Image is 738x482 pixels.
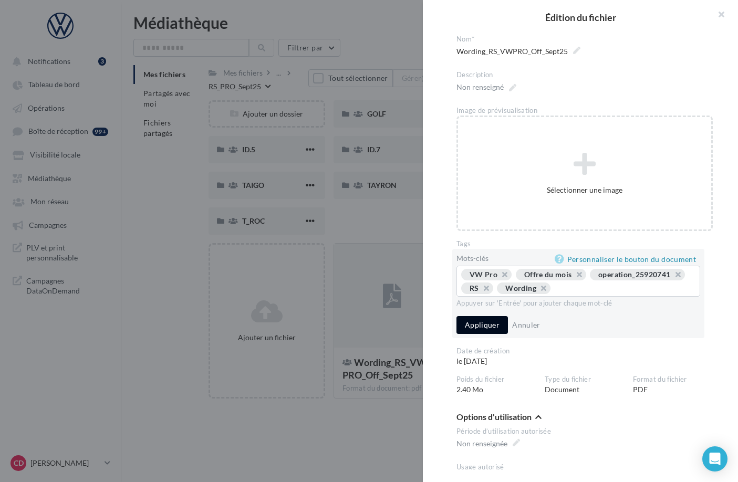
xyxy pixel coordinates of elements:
[470,284,479,292] div: RS
[456,106,713,116] div: Image de prévisualisation
[456,80,516,95] span: Non renseigné
[456,436,520,451] span: Non renseignée
[470,270,497,279] div: VW Pro
[456,412,542,424] button: Options d'utilisation
[456,463,713,472] div: Usage autorisé
[505,284,536,292] div: Wording
[456,413,532,421] span: Options d'utilisation
[508,319,544,331] button: Annuler
[456,239,713,249] div: Tags
[456,255,488,262] label: Mots-clés
[633,375,713,384] div: Format du fichier
[456,299,700,308] div: Appuyer sur 'Entrée' pour ajouter chaque mot-clé
[456,316,508,334] button: Appliquer
[524,270,572,279] div: Offre du mois
[456,375,545,395] div: 2.40 Mo
[458,185,711,195] div: Sélectionner une image
[633,375,721,395] div: PDF
[456,44,580,59] span: Wording_RS_VWPRO_Off_Sept25
[702,446,727,471] div: Open Intercom Messenger
[545,375,625,384] div: Type du fichier
[545,375,633,395] div: Document
[456,70,713,80] div: Description
[440,13,721,22] h2: Édition du fichier
[456,347,545,366] div: le [DATE]
[456,375,536,384] div: Poids du fichier
[456,427,713,436] div: Période d’utilisation autorisée
[555,253,700,266] a: Personnaliser le bouton du document
[456,347,536,356] div: Date de création
[598,270,670,279] div: operation_25920741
